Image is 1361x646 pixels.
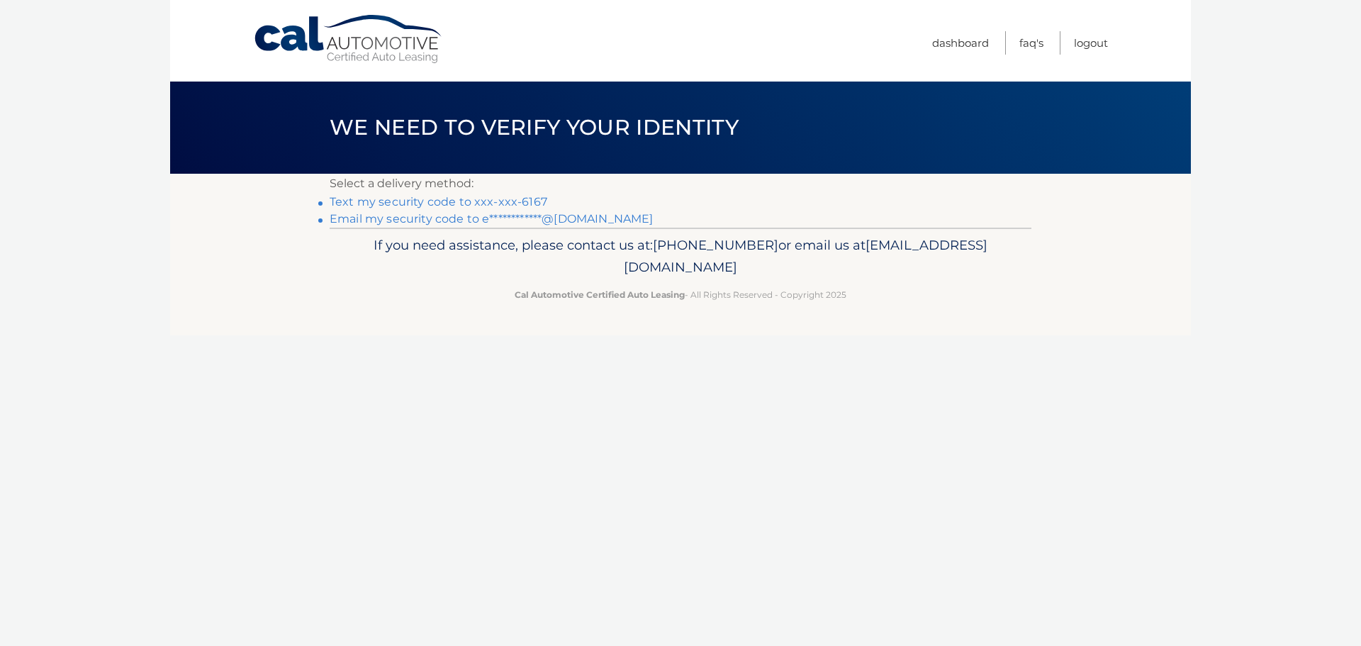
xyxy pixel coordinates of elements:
p: Select a delivery method: [330,174,1031,194]
a: Logout [1074,31,1108,55]
span: [PHONE_NUMBER] [653,237,778,253]
a: Dashboard [932,31,989,55]
a: FAQ's [1019,31,1043,55]
p: - All Rights Reserved - Copyright 2025 [339,287,1022,302]
p: If you need assistance, please contact us at: or email us at [339,234,1022,279]
span: We need to verify your identity [330,114,739,140]
strong: Cal Automotive Certified Auto Leasing [515,289,685,300]
a: Cal Automotive [253,14,444,65]
a: Text my security code to xxx-xxx-6167 [330,195,547,208]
